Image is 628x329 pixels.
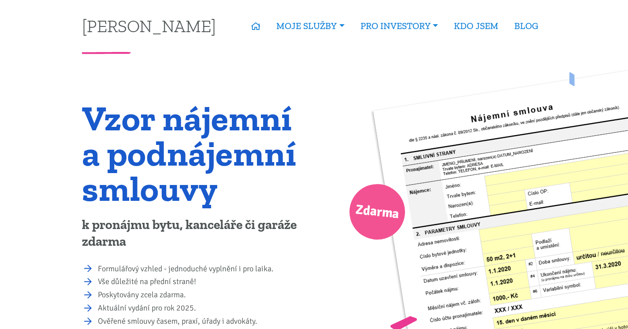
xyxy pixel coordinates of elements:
[506,16,546,36] a: BLOG
[98,302,308,314] li: Aktuální vydání pro rok 2025.
[98,276,308,288] li: Vše důležité na přední straně!
[98,315,308,328] li: Ověřené smlouvy časem, praxí, úřady i advokáty.
[354,198,400,226] span: Zdarma
[82,100,308,206] h1: Vzor nájemní a podnájemní smlouvy
[446,16,506,36] a: KDO JSEM
[353,16,446,36] a: PRO INVESTORY
[98,289,308,301] li: Poskytovány zcela zdarma.
[82,17,216,34] a: [PERSON_NAME]
[268,16,352,36] a: MOJE SLUŽBY
[98,263,308,275] li: Formulářový vzhled - jednoduché vyplnění i pro laika.
[82,217,308,250] p: k pronájmu bytu, kanceláře či garáže zdarma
